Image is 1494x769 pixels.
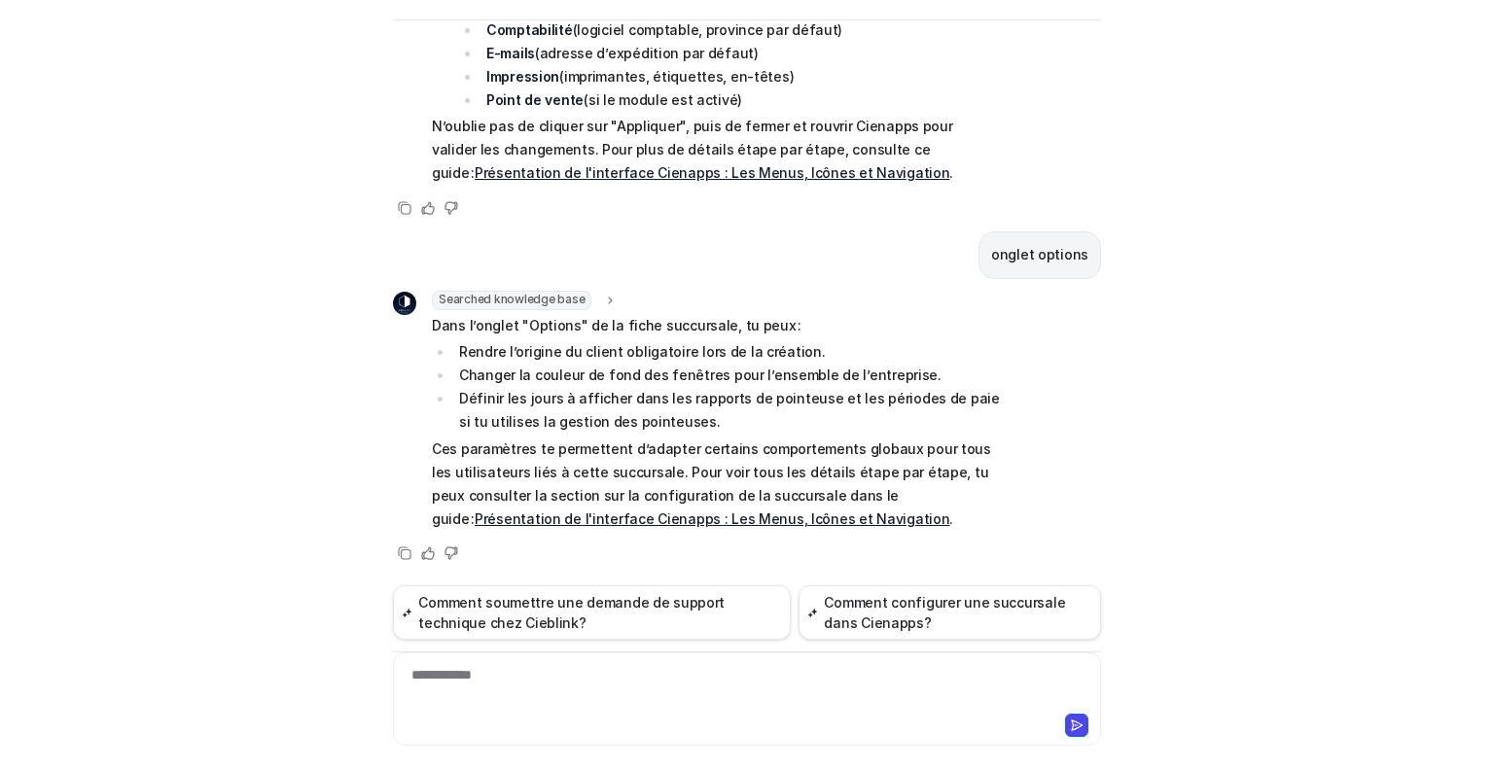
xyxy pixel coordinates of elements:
[486,45,535,61] strong: E-mails
[475,510,949,527] a: Présentation de l'interface Cienapps : Les Menus, Icônes et Navigation
[486,21,573,38] strong: Comptabilité
[486,68,559,85] strong: Impression
[475,164,949,181] a: Présentation de l'interface Cienapps : Les Menus, Icônes et Navigation
[480,18,1001,42] li: (logiciel comptable, province par défaut)
[453,387,1001,434] li: Définir les jours à afficher dans les rapports de pointeuse et les périodes de paie si tu utilise...
[453,364,1001,387] li: Changer la couleur de fond des fenêtres pour l’ensemble de l’entreprise.
[799,585,1101,640] button: Comment configurer une succursale dans Cienapps?
[432,314,1001,337] p: Dans l’onglet "Options" de la fiche succursale, tu peux :
[393,585,791,640] button: Comment soumettre une demande de support technique chez Cieblink?
[432,115,1001,185] p: N’oublie pas de cliquer sur "Appliquer", puis de fermer et rouvrir Cienapps pour valider les chan...
[480,65,1001,88] li: (imprimantes, étiquettes, en-têtes)
[453,340,1001,364] li: Rendre l’origine du client obligatoire lors de la création.
[393,292,416,315] img: Widget
[480,88,1001,112] li: (si le module est activé)
[432,291,591,310] span: Searched knowledge base
[991,243,1088,266] p: onglet options
[486,91,584,108] strong: Point de vente
[432,437,1001,531] p: Ces paramètres te permettent d’adapter certains comportements globaux pour tous les utilisateurs ...
[480,42,1001,65] li: (adresse d’expédition par défaut)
